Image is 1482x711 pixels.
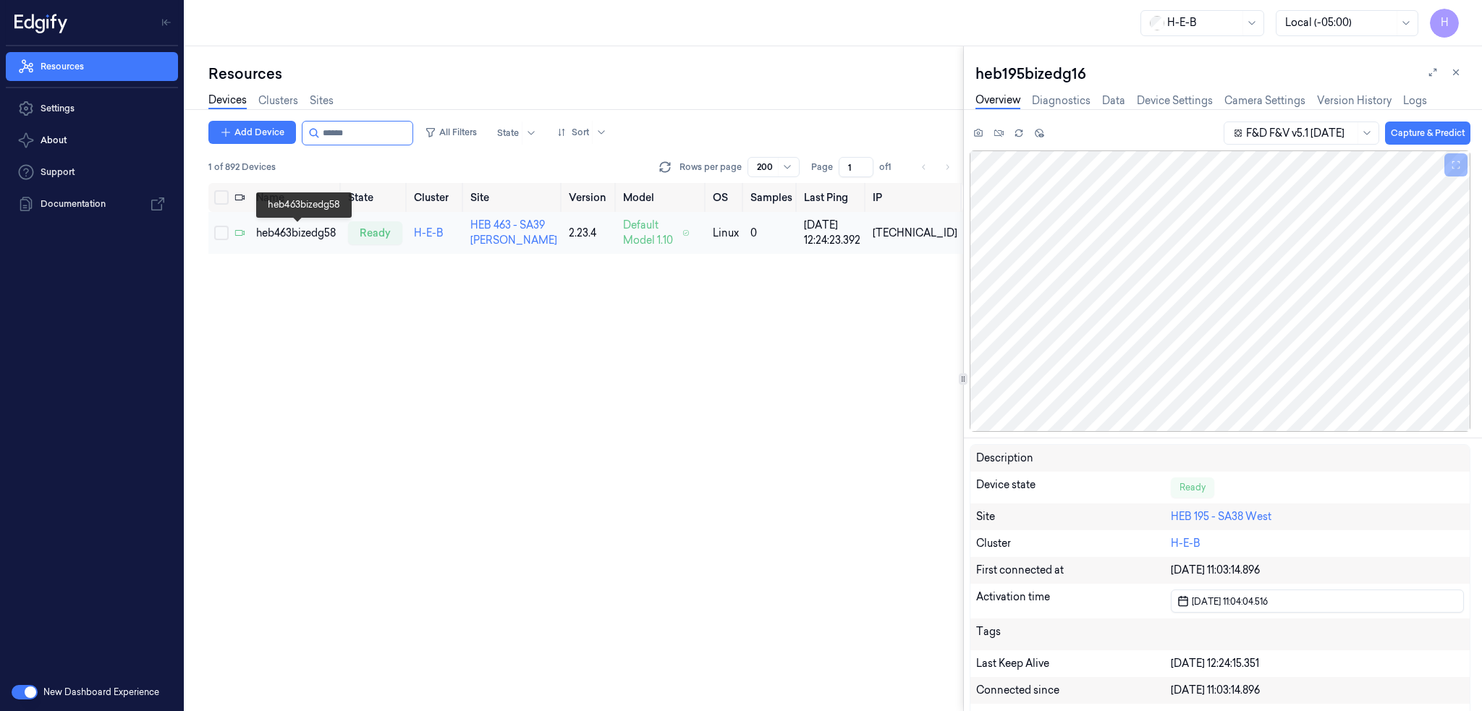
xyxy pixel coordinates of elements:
div: Description [976,451,1172,466]
a: Camera Settings [1224,93,1305,108]
a: HEB 463 - SA39 [PERSON_NAME] [470,218,557,247]
div: Site [976,509,1172,524]
div: 2.23.4 [569,226,611,241]
div: First connected at [976,563,1172,578]
th: Last Ping [798,183,867,212]
span: [DATE] 11:04:04.516 [1189,595,1268,608]
span: of 1 [879,161,902,174]
a: Support [6,158,178,187]
button: [DATE] 11:04:04.516 [1171,589,1464,613]
span: 1 of 892 Devices [208,161,276,174]
a: HEB 195 - SA38 West [1171,510,1271,523]
div: Device state [976,477,1172,498]
a: Diagnostics [1032,93,1091,108]
a: Documentation [6,190,178,218]
a: Device Settings [1137,93,1213,108]
button: H [1430,9,1459,38]
div: [DATE] 12:24:15.351 [1171,656,1464,671]
p: Rows per page [679,161,742,174]
th: IP [867,183,963,212]
div: [TECHNICAL_ID] [873,226,957,241]
div: heb195bizedg16 [975,64,1470,84]
p: linux [713,226,739,241]
button: All Filters [419,121,483,144]
a: H-E-B [1171,537,1201,550]
button: About [6,126,178,155]
a: Data [1102,93,1125,108]
nav: pagination [914,157,957,177]
div: Cluster [976,536,1172,551]
div: [DATE] 12:24:23.392 [804,218,861,248]
a: Version History [1317,93,1392,108]
button: Capture & Predict [1385,122,1470,145]
th: Cluster [408,183,465,212]
div: Activation time [976,589,1172,613]
a: Logs [1403,93,1427,108]
div: Connected since [976,683,1172,698]
button: Select row [214,226,229,240]
a: Devices [208,93,247,109]
button: Add Device [208,121,296,144]
div: 0 [750,226,792,241]
button: Toggle Navigation [155,11,178,34]
span: Default Model 1.10 [623,218,677,248]
th: Site [465,183,563,212]
a: H-E-B [414,226,444,239]
th: Version [563,183,617,212]
th: Samples [745,183,798,212]
div: ready [348,221,402,244]
a: Sites [310,93,334,108]
div: Tags [976,624,1172,644]
th: Model [617,183,707,212]
a: Clusters [258,93,298,108]
th: Name [250,183,342,212]
div: Last Keep Alive [976,656,1172,671]
th: OS [707,183,745,212]
div: heb463bizedg58 [256,226,336,241]
span: Page [811,161,833,174]
div: Ready [1171,477,1214,498]
a: Settings [6,94,178,123]
div: Resources [208,64,963,84]
div: [DATE] 11:03:14.896 [1171,563,1464,578]
a: Overview [975,93,1020,109]
button: Select all [214,190,229,205]
a: Resources [6,52,178,81]
div: [DATE] 11:03:14.896 [1171,683,1464,698]
th: State [342,183,408,212]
